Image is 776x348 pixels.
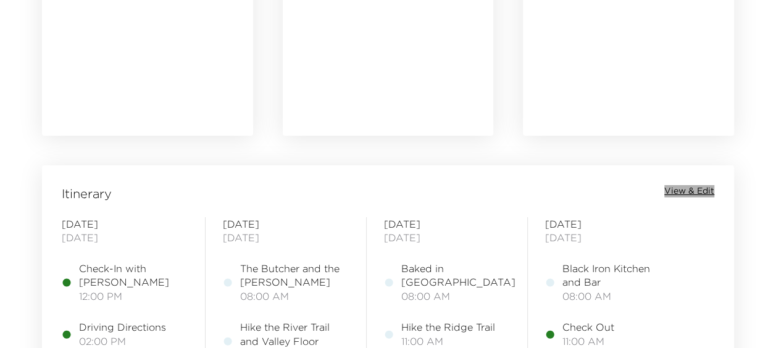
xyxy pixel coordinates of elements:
span: [DATE] [545,231,671,244]
span: [DATE] [223,231,349,244]
span: Hike the River Trail and Valley Floor [240,320,349,348]
span: [DATE] [62,231,188,244]
span: [DATE] [545,217,671,231]
span: [DATE] [62,217,188,231]
span: [DATE] [384,217,510,231]
span: The Butcher and the [PERSON_NAME] [240,262,349,289]
span: [DATE] [223,217,349,231]
span: Hike the Ridge Trail [401,320,495,334]
span: 02:00 PM [79,334,166,348]
span: Driving Directions [79,320,166,334]
span: 08:00 AM [240,289,349,303]
span: Itinerary [62,185,112,202]
span: Black Iron Kitchen and Bar [562,262,671,289]
span: [DATE] [384,231,510,244]
span: 11:00 AM [401,334,495,348]
span: Check-In with [PERSON_NAME] [79,262,188,289]
span: Baked in [GEOGRAPHIC_DATA] [401,262,515,289]
span: 08:00 AM [401,289,515,303]
span: Check Out [562,320,614,334]
button: View & Edit [664,185,714,197]
span: 11:00 AM [562,334,614,348]
span: 08:00 AM [562,289,671,303]
span: 12:00 PM [79,289,188,303]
